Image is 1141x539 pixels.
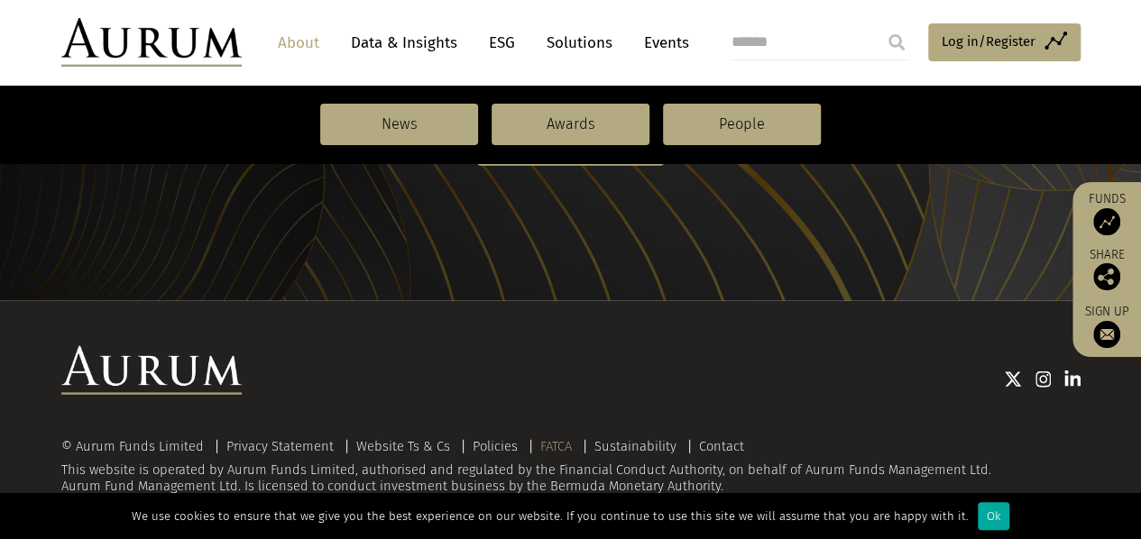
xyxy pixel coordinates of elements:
[61,440,1081,495] div: This website is operated by Aurum Funds Limited, authorised and regulated by the Financial Conduc...
[61,18,242,67] img: Aurum
[699,438,744,454] a: Contact
[538,26,621,59] a: Solutions
[1004,370,1022,388] img: Twitter icon
[1064,370,1081,388] img: Linkedin icon
[663,104,821,145] a: People
[942,31,1035,52] span: Log in/Register
[1093,263,1120,290] img: Share this post
[342,26,466,59] a: Data & Insights
[1081,304,1132,348] a: Sign up
[1081,191,1132,235] a: Funds
[492,104,649,145] a: Awards
[635,26,689,59] a: Events
[226,438,334,454] a: Privacy Statement
[473,438,518,454] a: Policies
[480,26,524,59] a: ESG
[61,440,213,453] div: © Aurum Funds Limited
[1081,249,1132,290] div: Share
[1093,208,1120,235] img: Access Funds
[320,104,478,145] a: News
[978,502,1009,530] div: Ok
[61,346,242,395] img: Aurum Logo
[356,438,450,454] a: Website Ts & Cs
[269,26,328,59] a: About
[928,23,1081,61] a: Log in/Register
[540,438,572,454] a: FATCA
[879,24,915,60] input: Submit
[594,438,676,454] a: Sustainability
[1035,370,1052,388] img: Instagram icon
[1093,321,1120,348] img: Sign up to our newsletter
